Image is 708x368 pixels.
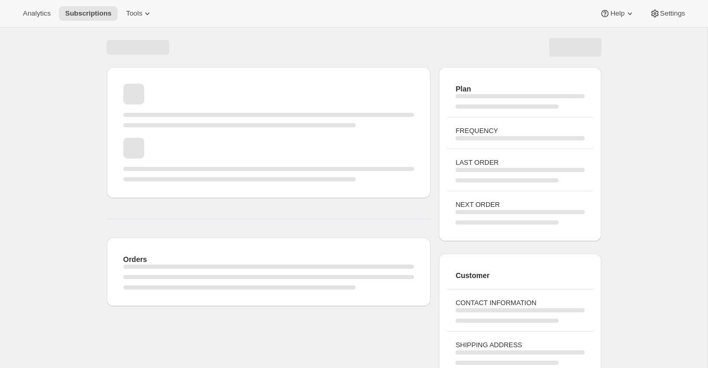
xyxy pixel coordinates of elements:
h3: FREQUENCY [456,126,584,136]
span: Tools [126,9,142,18]
h2: Customer [456,270,584,281]
span: Subscriptions [65,9,111,18]
span: Analytics [23,9,50,18]
button: Tools [120,6,159,21]
h3: NEXT ORDER [456,200,584,210]
button: Analytics [17,6,57,21]
button: Settings [643,6,691,21]
h2: Plan [456,84,584,94]
h3: CONTACT INFORMATION [456,298,584,308]
button: Help [593,6,641,21]
span: Settings [660,9,685,18]
h3: SHIPPING ADDRESS [456,340,584,350]
span: Help [610,9,624,18]
h3: LAST ORDER [456,157,584,168]
h2: Orders [123,254,414,265]
button: Subscriptions [59,6,118,21]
